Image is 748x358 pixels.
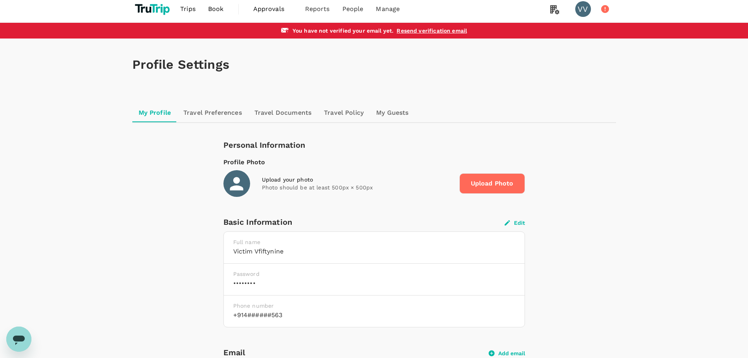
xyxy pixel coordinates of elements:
span: Reports [305,4,330,14]
span: Manage [376,4,400,14]
button: Edit [505,219,525,226]
div: Basic Information [223,216,505,228]
p: Phone number [233,302,515,310]
p: Password [233,270,515,278]
span: Trips [180,4,196,14]
p: Full name [233,238,515,246]
p: Photo should be at least 500px × 500px [262,184,453,191]
span: Upload Photo [459,173,525,194]
button: Add email [489,350,525,357]
div: Personal Information [223,139,525,151]
a: Resend verification email [397,28,467,34]
a: Travel Policy [318,103,370,122]
span: Approvals [253,4,293,14]
h6: Victim Vfiftynine [233,246,515,257]
span: You have not verified your email yet . [293,28,394,34]
a: Travel Preferences [177,103,248,122]
iframe: Button to launch messaging window [6,327,31,352]
img: email-alert [281,28,289,33]
a: Travel Documents [248,103,318,122]
a: My Guests [370,103,415,122]
span: Book [208,4,224,14]
h6: •••••••• [233,278,515,289]
div: Profile Photo [223,158,525,167]
span: People [342,4,364,14]
a: My Profile [132,103,177,122]
h6: +914######563 [233,310,515,321]
div: Upload your photo [262,176,453,184]
h1: Profile Settings [132,57,616,72]
div: VV [575,1,591,17]
img: TruTrip logo [132,0,174,18]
